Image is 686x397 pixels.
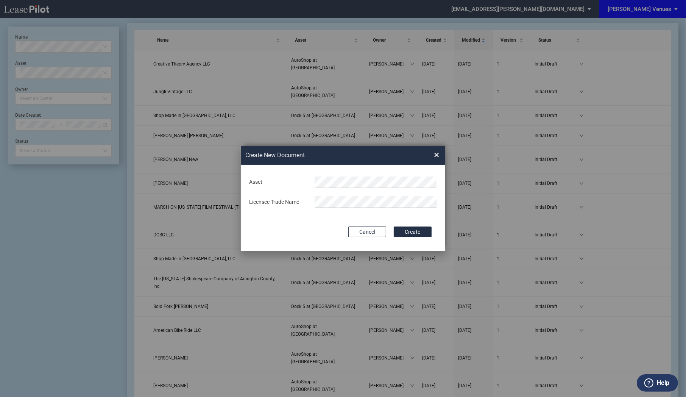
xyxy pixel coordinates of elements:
button: Cancel [348,227,386,237]
input: Licensee Trade Name [315,196,437,208]
button: Create [394,227,432,237]
div: Licensee Trade Name [245,198,310,206]
h2: Create New Document [245,151,407,159]
label: Help [657,378,669,388]
md-dialog: Create New ... [241,146,445,251]
span: × [434,149,439,161]
div: Asset [245,178,310,186]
